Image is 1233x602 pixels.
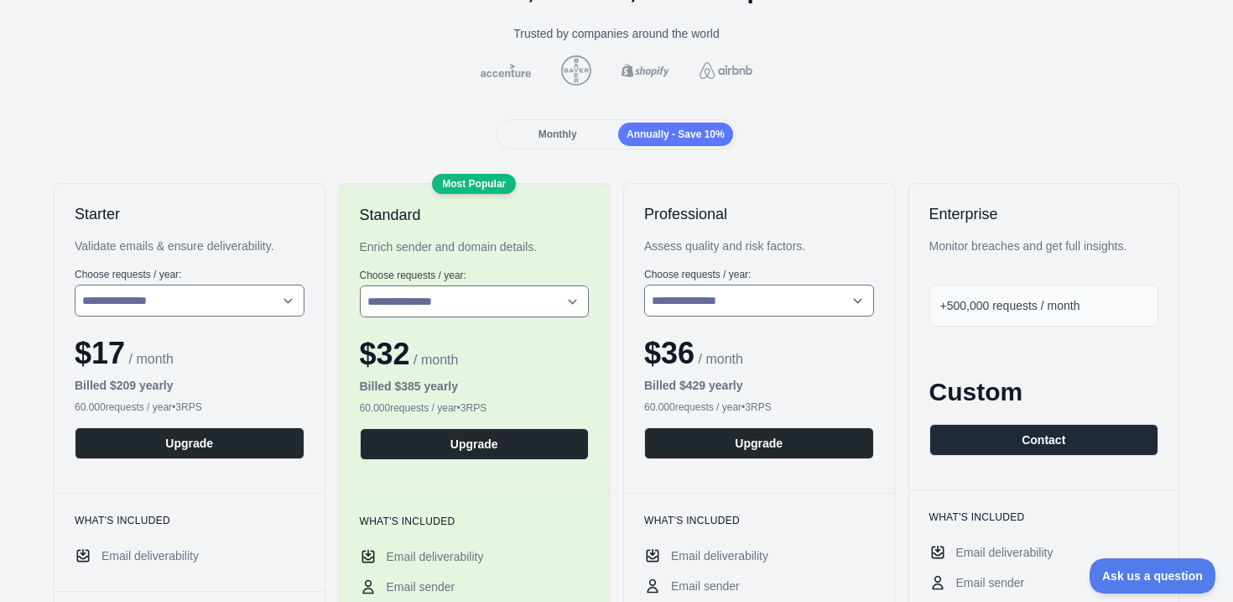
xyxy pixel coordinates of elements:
[360,269,590,282] label: Choose requests / year :
[644,336,695,370] span: $ 36
[410,353,459,367] span: / month
[1090,558,1216,594] iframe: Toggle Customer Support
[695,352,743,366] span: / month
[940,299,1080,312] span: +500,000 requests / month
[644,268,874,281] label: Choose requests / year :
